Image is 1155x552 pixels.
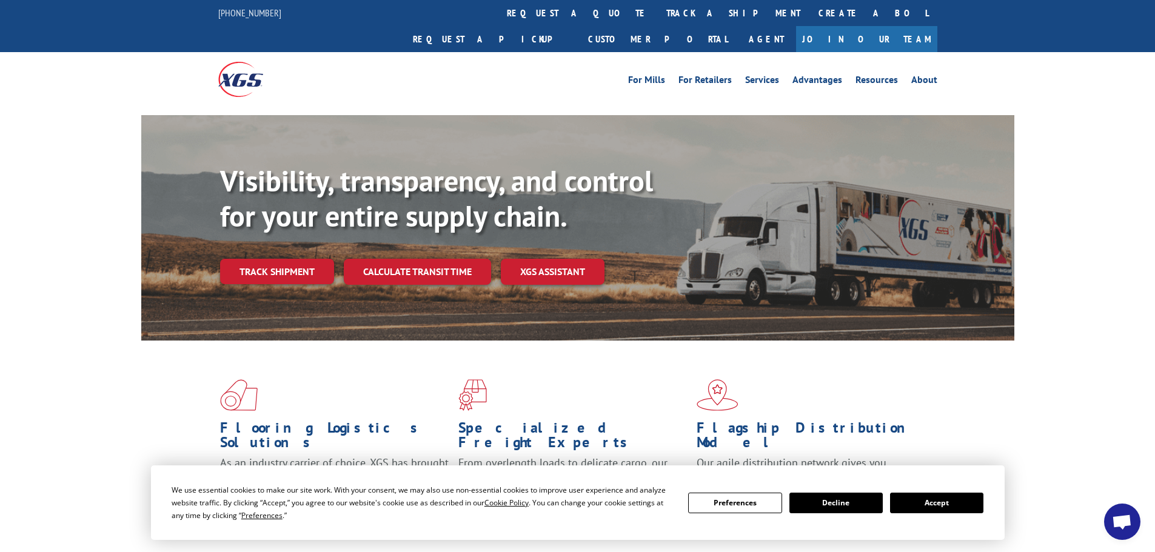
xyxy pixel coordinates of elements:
[484,497,529,508] span: Cookie Policy
[220,421,449,456] h1: Flooring Logistics Solutions
[628,75,665,88] a: For Mills
[218,7,281,19] a: [PHONE_NUMBER]
[697,456,920,484] span: Our agile distribution network gives you nationwide inventory management on demand.
[220,162,653,234] b: Visibility, transparency, and control for your entire supply chain.
[911,75,937,88] a: About
[344,259,491,285] a: Calculate transit time
[737,26,796,52] a: Agent
[220,379,258,411] img: xgs-icon-total-supply-chain-intelligence-red
[579,26,737,52] a: Customer Portal
[1104,504,1140,540] div: Open chat
[458,421,688,456] h1: Specialized Freight Experts
[796,26,937,52] a: Join Our Team
[688,493,782,513] button: Preferences
[697,421,926,456] h1: Flagship Distribution Model
[458,379,487,411] img: xgs-icon-focused-on-flooring-red
[678,75,732,88] a: For Retailers
[501,259,604,285] a: XGS ASSISTANT
[220,259,334,284] a: Track shipment
[220,456,449,499] span: As an industry carrier of choice, XGS has brought innovation and dedication to flooring logistics...
[855,75,898,88] a: Resources
[172,484,674,522] div: We use essential cookies to make our site work. With your consent, we may also use non-essential ...
[241,510,283,520] span: Preferences
[890,493,983,513] button: Accept
[697,379,738,411] img: xgs-icon-flagship-distribution-model-red
[789,493,883,513] button: Decline
[151,465,1005,540] div: Cookie Consent Prompt
[404,26,579,52] a: Request a pickup
[745,75,779,88] a: Services
[458,456,688,510] p: From overlength loads to delicate cargo, our experienced staff knows the best way to move your fr...
[792,75,842,88] a: Advantages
